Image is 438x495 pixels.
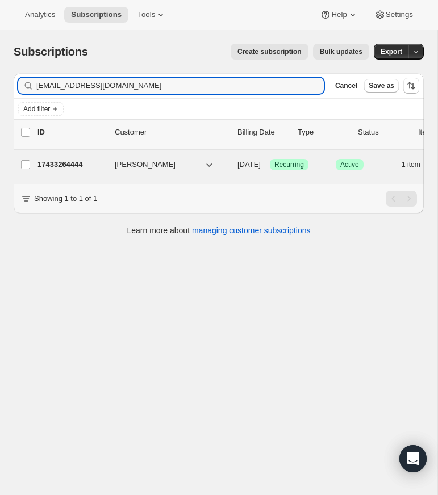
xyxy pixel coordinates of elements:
p: 17433264444 [37,159,106,170]
p: Learn more about [127,225,311,236]
button: Bulk updates [313,44,369,60]
span: Tools [137,10,155,19]
span: 1 item [402,160,420,169]
button: Export [374,44,409,60]
span: Help [331,10,347,19]
button: Create subscription [231,44,308,60]
button: Tools [131,7,173,23]
button: [PERSON_NAME] [108,156,222,174]
div: Open Intercom Messenger [399,445,427,472]
p: ID [37,127,106,138]
input: Filter subscribers [36,78,324,94]
span: Settings [386,10,413,19]
span: Export [381,47,402,56]
span: Save as [369,81,394,90]
a: managing customer subscriptions [192,226,311,235]
button: Sort the results [403,78,419,94]
nav: Pagination [386,191,417,207]
p: Customer [115,127,228,138]
button: Cancel [331,79,362,93]
span: Subscriptions [14,45,88,58]
span: Recurring [274,160,304,169]
button: Analytics [18,7,62,23]
button: Help [313,7,365,23]
span: Add filter [23,104,50,114]
p: Showing 1 to 1 of 1 [34,193,97,204]
span: Active [340,160,359,169]
button: Save as [364,79,399,93]
span: Cancel [335,81,357,90]
button: Settings [368,7,420,23]
span: [PERSON_NAME] [115,159,176,170]
button: Subscriptions [64,7,128,23]
p: Status [358,127,409,138]
span: Analytics [25,10,55,19]
span: [DATE] [237,160,261,169]
span: Subscriptions [71,10,122,19]
button: 1 item [402,157,433,173]
span: Bulk updates [320,47,362,56]
span: Create subscription [237,47,302,56]
div: Type [298,127,349,138]
button: Add filter [18,102,64,116]
p: Billing Date [237,127,289,138]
